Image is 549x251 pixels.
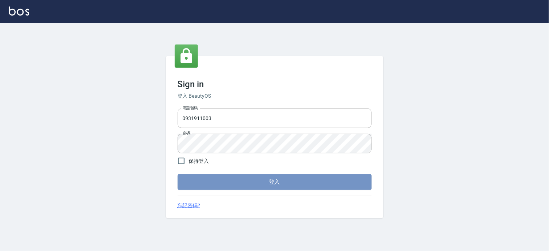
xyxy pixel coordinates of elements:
span: 保持登入 [189,157,209,165]
h6: 登入 BeautyOS [178,92,372,100]
h3: Sign in [178,79,372,89]
label: 電話號碼 [183,105,198,111]
label: 密碼 [183,131,190,136]
button: 登入 [178,174,372,190]
a: 忘記密碼? [178,202,200,209]
img: Logo [9,7,29,16]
